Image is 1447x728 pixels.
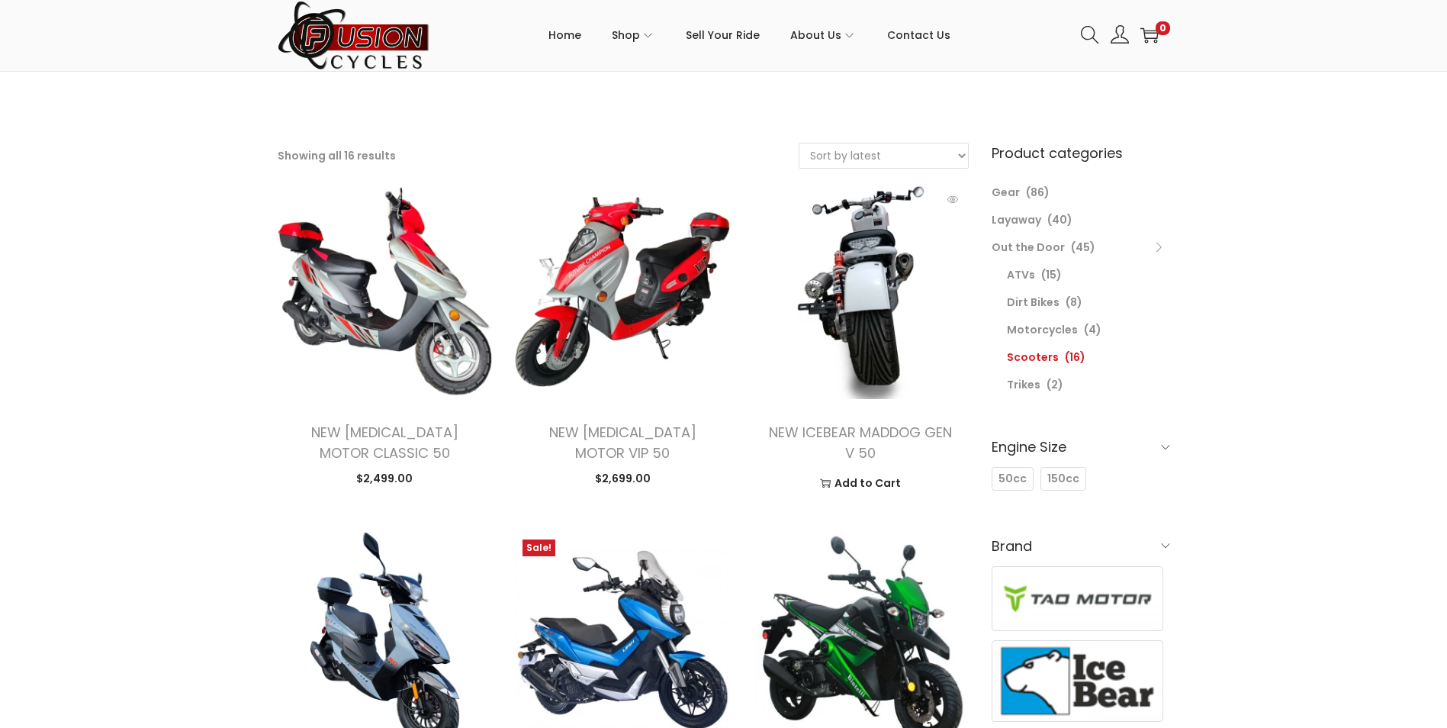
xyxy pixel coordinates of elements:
[1007,295,1060,310] a: Dirt Bikes
[1047,212,1072,227] span: (40)
[937,184,968,214] span: Quick View
[1041,267,1062,282] span: (15)
[549,423,696,462] a: NEW [MEDICAL_DATA] MOTOR VIP 50
[595,471,651,486] span: 2,699.00
[1140,26,1159,44] a: 0
[686,16,760,54] span: Sell Your Ride
[992,641,1163,722] img: Ice Bear
[1084,322,1101,337] span: (4)
[1071,240,1095,255] span: (45)
[1007,322,1078,337] a: Motorcycles
[1066,295,1082,310] span: (8)
[799,143,968,168] select: Shop order
[1047,471,1079,487] span: 150cc
[1026,185,1050,200] span: (86)
[992,212,1041,227] a: Layaway
[790,16,841,54] span: About Us
[992,567,1163,630] img: Tao Motor
[612,16,640,54] span: Shop
[1007,267,1035,282] a: ATVs
[1007,377,1040,392] a: Trikes
[1047,377,1063,392] span: (2)
[887,16,950,54] span: Contact Us
[764,472,957,494] a: Add to Cart
[1065,350,1085,365] span: (16)
[430,1,1069,69] nav: Primary navigation
[998,471,1027,487] span: 50cc
[992,143,1170,163] h6: Product categories
[790,1,857,69] a: About Us
[1007,350,1059,365] a: Scooters
[548,1,581,69] a: Home
[278,145,396,166] p: Showing all 16 results
[992,185,1020,200] a: Gear
[992,240,1065,255] a: Out the Door
[686,1,760,69] a: Sell Your Ride
[992,429,1170,465] h6: Engine Size
[612,1,655,69] a: Shop
[356,471,413,486] span: 2,499.00
[548,16,581,54] span: Home
[992,528,1170,564] h6: Brand
[595,471,602,486] span: $
[311,423,458,462] a: NEW [MEDICAL_DATA] MOTOR CLASSIC 50
[769,423,952,462] a: NEW ICEBEAR MADDOG GEN V 50
[356,471,363,486] span: $
[887,1,950,69] a: Contact Us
